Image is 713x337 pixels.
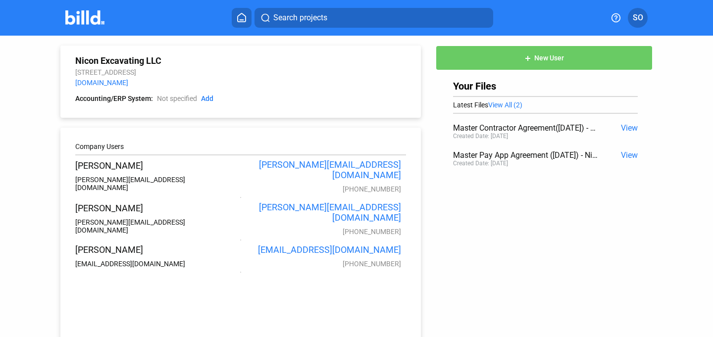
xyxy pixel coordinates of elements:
[238,260,401,268] div: [PHONE_NUMBER]
[75,160,238,171] div: [PERSON_NAME]
[453,101,638,109] div: Latest Files
[621,150,638,160] span: View
[436,46,653,70] button: New User
[238,244,401,255] div: [EMAIL_ADDRESS][DOMAIN_NAME]
[453,123,601,133] div: Master Contractor Agreement([DATE]) - Nicon Excavating LLC.pdf
[201,94,213,104] a: Add
[75,176,238,192] div: [PERSON_NAME][EMAIL_ADDRESS][DOMAIN_NAME]
[534,54,564,62] span: New User
[75,244,238,255] div: [PERSON_NAME]
[633,12,643,24] span: SO
[75,55,406,66] div: Nicon Excavating LLC
[75,203,238,213] div: [PERSON_NAME]
[453,160,508,167] div: Created Date: [DATE]
[238,159,401,180] div: [PERSON_NAME][EMAIL_ADDRESS][DOMAIN_NAME]
[157,94,197,104] span: Not specified
[524,54,532,62] mat-icon: add
[75,68,406,76] div: [STREET_ADDRESS]
[238,228,401,236] div: [PHONE_NUMBER]
[75,260,238,268] div: [EMAIL_ADDRESS][DOMAIN_NAME]
[488,101,522,109] span: View All (2)
[65,10,104,25] img: Billd Company Logo
[255,8,493,28] button: Search projects
[273,12,327,24] span: Search projects
[75,94,153,104] span: Accounting/ERP System:
[238,185,401,193] div: [PHONE_NUMBER]
[238,202,401,223] div: [PERSON_NAME][EMAIL_ADDRESS][DOMAIN_NAME]
[453,80,638,92] div: Your Files
[628,8,648,28] button: SO
[453,150,601,160] div: Master Pay App Agreement ([DATE]) - Nicon Excavating LLC.pdf
[621,123,638,133] span: View
[75,143,406,150] div: Company Users
[75,79,128,87] a: [DOMAIN_NAME]
[453,133,508,140] div: Created Date: [DATE]
[75,218,238,234] div: [PERSON_NAME][EMAIL_ADDRESS][DOMAIN_NAME]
